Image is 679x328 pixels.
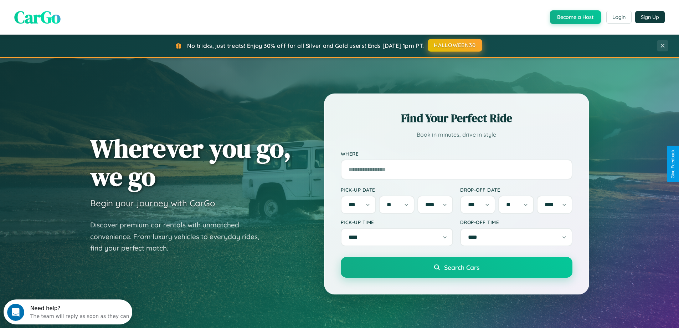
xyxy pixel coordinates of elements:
[550,10,601,24] button: Become a Host
[606,11,632,24] button: Login
[460,187,572,193] label: Drop-off Date
[27,6,126,12] div: Need help?
[7,304,24,321] iframe: Intercom live chat
[14,5,61,29] span: CarGo
[341,151,572,157] label: Where
[341,219,453,225] label: Pick-up Time
[4,299,132,324] iframe: Intercom live chat discovery launcher
[187,42,424,49] span: No tricks, just treats! Enjoy 30% off for all Silver and Gold users! Ends [DATE] 1pm PT.
[444,263,479,271] span: Search Cars
[341,257,572,278] button: Search Cars
[90,134,291,191] h1: Wherever you go, we go
[341,110,572,126] h2: Find Your Perfect Ride
[341,187,453,193] label: Pick-up Date
[670,150,675,178] div: Give Feedback
[90,198,215,208] h3: Begin your journey with CarGo
[90,219,268,254] p: Discover premium car rentals with unmatched convenience. From luxury vehicles to everyday rides, ...
[460,219,572,225] label: Drop-off Time
[428,39,482,52] button: HALLOWEEN30
[27,12,126,19] div: The team will reply as soon as they can
[3,3,133,22] div: Open Intercom Messenger
[635,11,665,23] button: Sign Up
[341,130,572,140] p: Book in minutes, drive in style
